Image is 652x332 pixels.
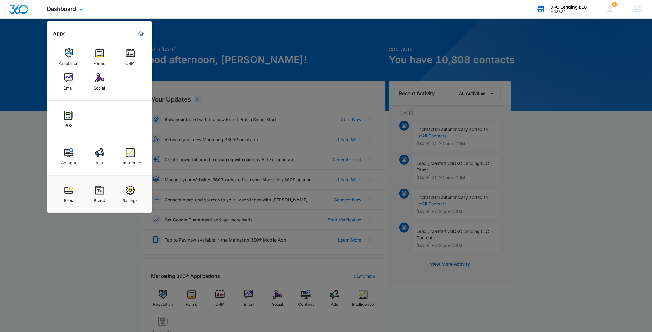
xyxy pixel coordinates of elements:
div: Social [94,82,105,90]
span: Dashboard [47,6,76,12]
a: CRM [119,45,142,69]
div: POS [65,120,73,128]
div: CRM [126,58,135,66]
div: account name [550,5,587,10]
div: Brand [94,195,105,203]
div: Email [64,82,74,90]
a: Brand [88,183,111,206]
a: Ads [88,145,111,168]
div: Forms [94,58,105,66]
div: Ads [96,157,103,165]
a: POS [57,107,80,131]
a: Content [57,145,80,168]
div: account id [550,10,587,14]
span: 1 [612,2,617,7]
div: Settings [123,195,138,203]
a: Marketing 360® Dashboard [136,29,146,39]
a: Forms [88,45,111,69]
div: Reputation [59,58,79,66]
a: Social [88,70,111,94]
a: Reputation [57,45,80,69]
div: Files [64,195,73,203]
a: Intelligence [119,145,142,168]
div: Content [61,157,76,165]
a: Email [57,70,80,94]
h2: Apps [53,31,66,36]
div: notifications count [612,2,617,7]
div: Intelligence [119,157,141,165]
a: Settings [119,183,142,206]
a: Files [57,183,80,206]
